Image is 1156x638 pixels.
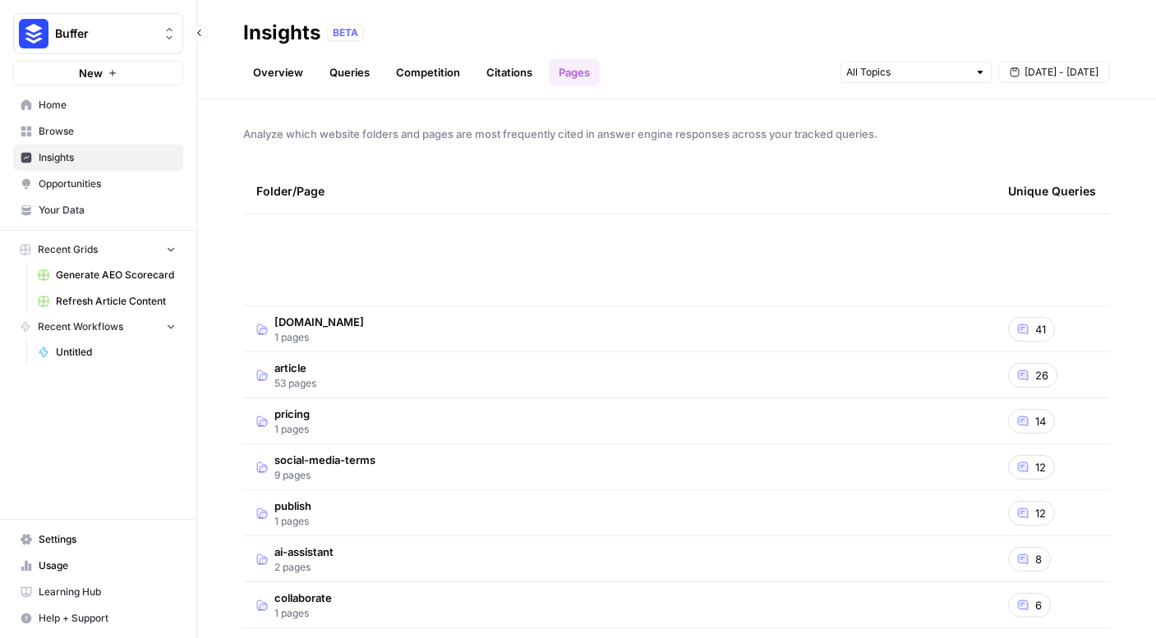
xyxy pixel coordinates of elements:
[13,314,183,339] button: Recent Workflows
[39,177,176,191] span: Opportunities
[274,514,311,529] span: 1 pages
[39,532,176,547] span: Settings
[39,124,176,139] span: Browse
[274,590,332,606] span: collaborate
[1035,459,1046,475] span: 12
[39,203,176,218] span: Your Data
[1035,367,1048,383] span: 26
[274,544,334,560] span: ai-assistant
[274,360,316,376] span: article
[274,560,334,575] span: 2 pages
[19,19,48,48] img: Buffer Logo
[243,20,320,46] div: Insights
[274,376,316,391] span: 53 pages
[13,171,183,197] a: Opportunities
[274,422,310,437] span: 1 pages
[13,605,183,631] button: Help + Support
[274,314,364,330] span: [DOMAIN_NAME]
[274,606,332,621] span: 1 pages
[320,59,380,85] a: Queries
[13,526,183,553] a: Settings
[1025,65,1098,80] span: [DATE] - [DATE]
[1035,505,1046,521] span: 12
[55,25,154,42] span: Buffer
[1035,597,1042,613] span: 6
[30,288,183,314] a: Refresh Article Content
[327,25,364,41] div: BETA
[39,585,176,599] span: Learning Hub
[13,237,183,262] button: Recent Grids
[846,64,968,80] input: All Topics
[79,65,103,81] span: New
[39,611,176,626] span: Help + Support
[1008,168,1096,213] div: Unique Queries
[38,319,123,334] span: Recent Workflows
[30,262,183,288] a: Generate AEO Scorecard
[56,268,176,282] span: Generate AEO Scorecard
[13,13,183,54] button: Workspace: Buffer
[549,59,600,85] a: Pages
[274,498,311,514] span: publish
[38,242,98,257] span: Recent Grids
[477,59,542,85] a: Citations
[998,62,1110,83] button: [DATE] - [DATE]
[386,59,470,85] a: Competition
[274,468,375,483] span: 9 pages
[274,406,310,422] span: pricing
[243,126,1110,142] span: Analyze which website folders and pages are most frequently cited in answer engine responses acro...
[1035,551,1042,567] span: 8
[13,118,183,145] a: Browse
[39,558,176,573] span: Usage
[30,339,183,365] a: Untitled
[13,197,183,223] a: Your Data
[13,92,183,118] a: Home
[1035,413,1046,429] span: 14
[39,98,176,112] span: Home
[13,61,183,85] button: New
[13,553,183,579] a: Usage
[274,452,375,468] span: social-media-terms
[39,150,176,165] span: Insights
[56,294,176,309] span: Refresh Article Content
[243,59,313,85] a: Overview
[256,168,982,213] div: Folder/Page
[1035,321,1046,337] span: 41
[13,579,183,605] a: Learning Hub
[13,145,183,171] a: Insights
[274,330,364,345] span: 1 pages
[56,345,176,360] span: Untitled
